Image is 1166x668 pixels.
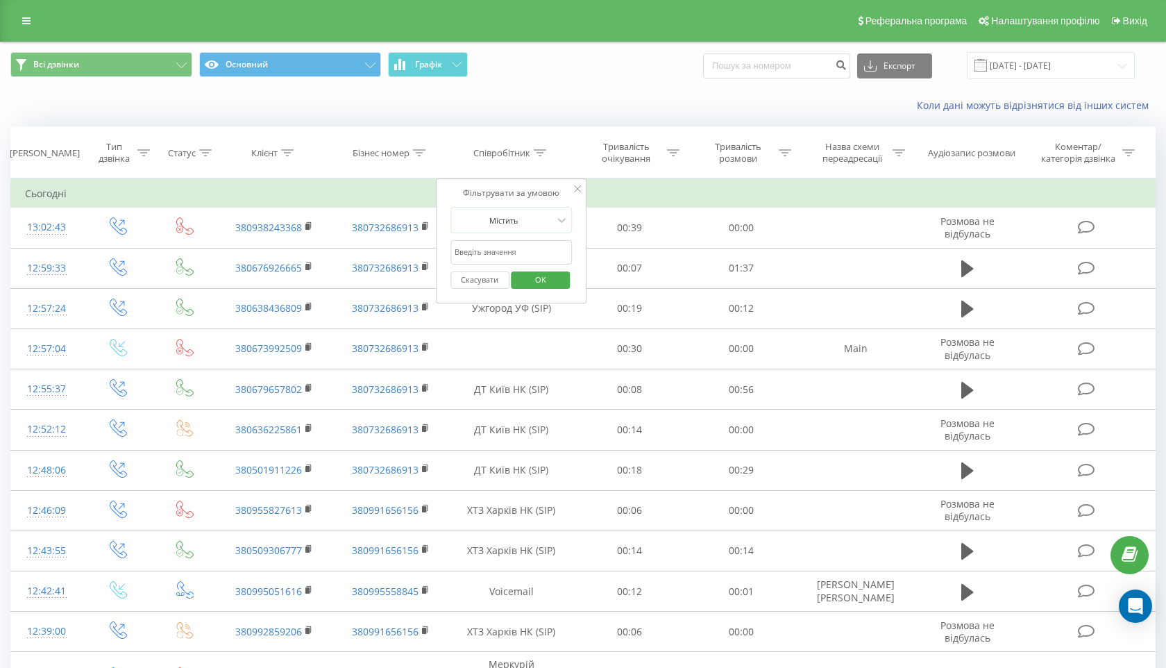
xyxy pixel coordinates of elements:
[235,585,302,598] a: 380995051616
[686,571,797,612] td: 00:01
[235,221,302,234] a: 380938243368
[686,328,797,369] td: 00:00
[352,342,419,355] a: 380732686913
[1038,141,1119,165] div: Коментар/категорія дзвінка
[25,214,69,241] div: 13:02:43
[235,342,302,355] a: 380673992509
[797,328,913,369] td: Main
[10,147,80,159] div: [PERSON_NAME]
[449,369,574,410] td: ДТ Київ НК (SIP)
[940,497,995,523] span: Розмова не відбулась
[235,261,302,274] a: 380676926665
[473,147,530,159] div: Співробітник
[352,585,419,598] a: 380995558845
[449,410,574,450] td: ДТ Київ НК (SIP)
[686,288,797,328] td: 00:12
[574,288,686,328] td: 00:19
[701,141,775,165] div: Тривалість розмови
[928,147,1015,159] div: Аудіозапис розмови
[235,301,302,315] a: 380638436809
[199,52,381,77] button: Основний
[10,52,192,77] button: Всі дзвінки
[353,147,409,159] div: Бізнес номер
[686,450,797,490] td: 00:29
[703,53,850,78] input: Пошук за номером
[940,619,995,644] span: Розмова не відбулась
[450,272,509,289] button: Скасувати
[352,301,419,315] a: 380732686913
[251,147,278,159] div: Клієнт
[815,141,889,165] div: Назва схеми переадресації
[574,248,686,288] td: 00:07
[352,463,419,476] a: 380732686913
[388,52,468,77] button: Графік
[235,423,302,436] a: 380636225861
[94,141,134,165] div: Тип дзвінка
[25,537,69,565] div: 12:43:55
[235,625,302,638] a: 380992859206
[25,376,69,403] div: 12:55:37
[235,383,302,396] a: 380679657802
[940,417,995,442] span: Розмова не відбулась
[449,450,574,490] td: ДТ Київ НК (SIP)
[449,288,574,328] td: Ужгород УФ (SIP)
[25,295,69,322] div: 12:57:24
[574,531,686,571] td: 00:14
[686,248,797,288] td: 01:37
[450,240,573,265] input: Введіть значення
[25,497,69,524] div: 12:46:09
[25,457,69,484] div: 12:48:06
[235,463,302,476] a: 380501911226
[589,141,664,165] div: Тривалість очікування
[33,59,79,70] span: Всі дзвінки
[940,335,995,361] span: Розмова не відбулась
[574,490,686,531] td: 00:06
[25,416,69,443] div: 12:52:12
[352,261,419,274] a: 380732686913
[449,612,574,652] td: ХТЗ Харків НК (SIP)
[352,544,419,557] a: 380991656156
[991,15,1099,26] span: Налаштування профілю
[512,272,571,289] button: OK
[521,269,560,290] span: OK
[352,221,419,234] a: 380732686913
[415,60,442,69] span: Графік
[686,531,797,571] td: 00:14
[1119,590,1152,623] div: Open Intercom Messenger
[686,208,797,248] td: 00:00
[235,544,302,557] a: 380509306777
[449,571,574,612] td: Voicemail
[686,410,797,450] td: 00:00
[352,383,419,396] a: 380732686913
[857,53,932,78] button: Експорт
[450,186,573,200] div: Фільтрувати за умовою
[574,208,686,248] td: 00:39
[797,571,913,612] td: [PERSON_NAME] [PERSON_NAME]
[686,369,797,410] td: 00:56
[168,147,196,159] div: Статус
[574,369,686,410] td: 00:08
[25,335,69,362] div: 12:57:04
[574,450,686,490] td: 00:18
[25,255,69,282] div: 12:59:33
[940,215,995,240] span: Розмова не відбулась
[574,571,686,612] td: 00:12
[1123,15,1147,26] span: Вихід
[686,490,797,531] td: 00:00
[25,578,69,605] div: 12:42:41
[352,625,419,638] a: 380991656156
[686,612,797,652] td: 00:00
[574,328,686,369] td: 00:30
[574,410,686,450] td: 00:14
[865,15,968,26] span: Реферальна програма
[352,503,419,517] a: 380991656156
[449,490,574,531] td: ХТЗ Харків НК (SIP)
[449,531,574,571] td: ХТЗ Харків НК (SIP)
[574,612,686,652] td: 00:06
[235,503,302,517] a: 380955827613
[11,180,1156,208] td: Сьогодні
[917,99,1156,112] a: Коли дані можуть відрізнятися вiд інших систем
[352,423,419,436] a: 380732686913
[25,618,69,645] div: 12:39:00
